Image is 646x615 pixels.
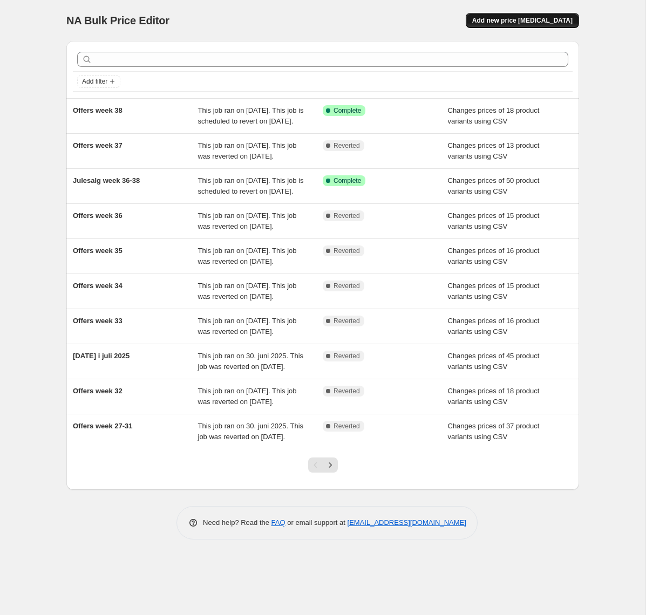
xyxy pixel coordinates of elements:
[334,317,360,325] span: Reverted
[334,387,360,395] span: Reverted
[466,13,579,28] button: Add new price [MEDICAL_DATA]
[334,106,361,115] span: Complete
[448,141,540,160] span: Changes prices of 13 product variants using CSV
[198,282,297,300] span: This job ran on [DATE]. This job was reverted on [DATE].
[198,141,297,160] span: This job ran on [DATE]. This job was reverted on [DATE].
[448,176,540,195] span: Changes prices of 50 product variants using CSV
[448,211,540,230] span: Changes prices of 15 product variants using CSV
[448,422,540,441] span: Changes prices of 37 product variants using CSV
[73,387,123,395] span: Offers week 32
[308,457,338,473] nav: Pagination
[198,352,304,371] span: This job ran on 30. juni 2025. This job was reverted on [DATE].
[285,518,348,527] span: or email support at
[73,176,140,184] span: Julesalg week 36-38
[334,352,360,360] span: Reverted
[198,176,304,195] span: This job ran on [DATE]. This job is scheduled to revert on [DATE].
[448,317,540,336] span: Changes prices of 16 product variants using CSV
[73,282,123,290] span: Offers week 34
[198,387,297,406] span: This job ran on [DATE]. This job was reverted on [DATE].
[334,422,360,430] span: Reverted
[73,352,130,360] span: [DATE] i juli 2025
[448,352,540,371] span: Changes prices of 45 product variants using CSV
[334,247,360,255] span: Reverted
[66,15,169,26] span: NA Bulk Price Editor
[323,457,338,473] button: Next
[77,75,120,88] button: Add filter
[198,317,297,336] span: This job ran on [DATE]. This job was reverted on [DATE].
[334,141,360,150] span: Reverted
[334,176,361,185] span: Complete
[73,247,123,255] span: Offers week 35
[198,422,304,441] span: This job ran on 30. juni 2025. This job was reverted on [DATE].
[348,518,466,527] a: [EMAIL_ADDRESS][DOMAIN_NAME]
[448,282,540,300] span: Changes prices of 15 product variants using CSV
[73,211,123,220] span: Offers week 36
[203,518,271,527] span: Need help? Read the
[334,211,360,220] span: Reverted
[448,247,540,265] span: Changes prices of 16 product variants using CSV
[82,77,107,86] span: Add filter
[198,247,297,265] span: This job ran on [DATE]. This job was reverted on [DATE].
[271,518,285,527] a: FAQ
[198,211,297,230] span: This job ran on [DATE]. This job was reverted on [DATE].
[334,282,360,290] span: Reverted
[73,317,123,325] span: Offers week 33
[198,106,304,125] span: This job ran on [DATE]. This job is scheduled to revert on [DATE].
[472,16,573,25] span: Add new price [MEDICAL_DATA]
[448,106,540,125] span: Changes prices of 18 product variants using CSV
[73,106,123,114] span: Offers week 38
[73,141,123,149] span: Offers week 37
[448,387,540,406] span: Changes prices of 18 product variants using CSV
[73,422,133,430] span: Offers week 27-31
